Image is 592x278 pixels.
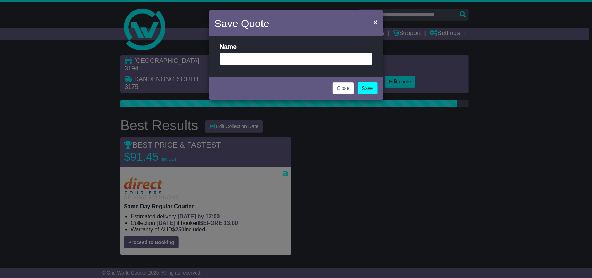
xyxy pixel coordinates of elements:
h4: Save Quote [215,16,269,31]
a: Save [358,82,378,94]
label: Name [220,43,237,51]
span: × [373,18,377,26]
button: Close [370,15,381,29]
button: Close [333,82,354,94]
